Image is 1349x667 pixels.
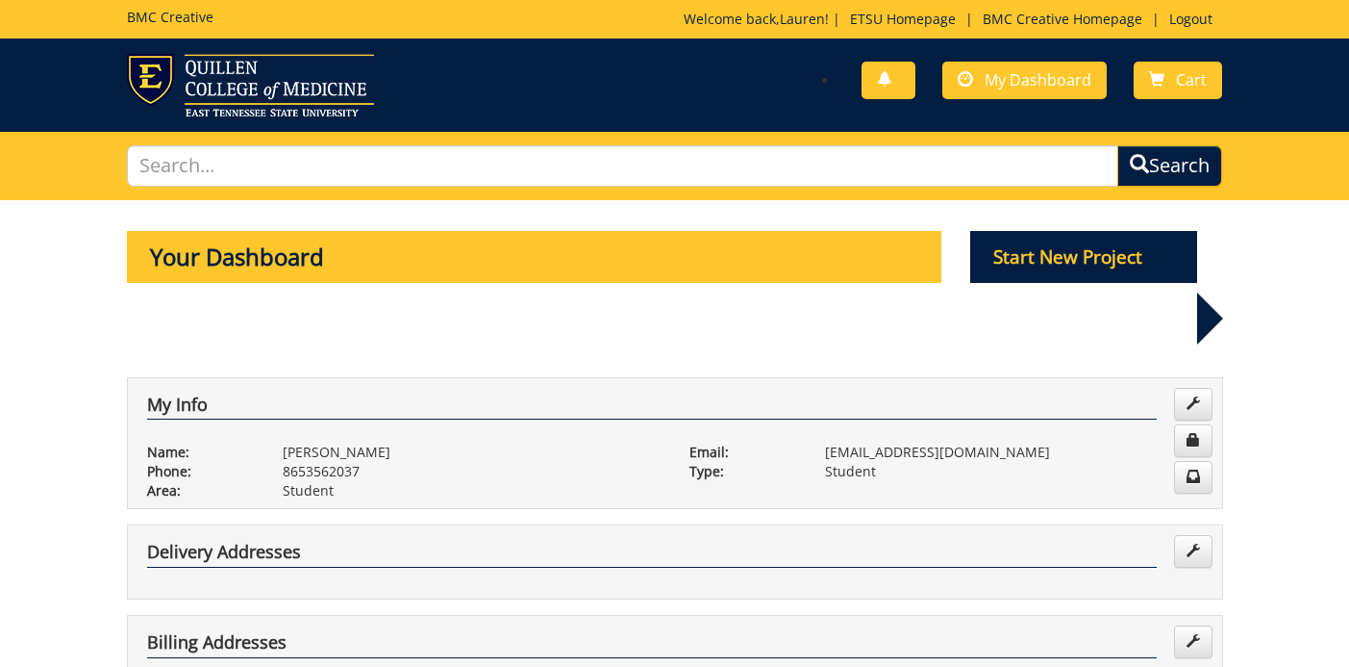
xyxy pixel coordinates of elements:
h4: My Info [147,396,1157,421]
img: ETSU logo [127,54,374,116]
a: Edit Info [1174,388,1212,421]
a: Lauren [780,10,825,28]
p: Area: [147,481,254,500]
p: Start New Project [970,231,1197,283]
a: Edit Addresses [1174,535,1212,568]
h4: Delivery Addresses [147,543,1157,568]
a: Change Password [1174,424,1212,457]
h4: Billing Addresses [147,633,1157,658]
a: Change Communication Preferences [1174,461,1212,494]
a: BMC Creative Homepage [973,10,1152,28]
p: 8653562037 [283,462,661,481]
p: Student [283,481,661,500]
p: [PERSON_NAME] [283,443,661,462]
button: Search [1117,145,1222,187]
p: Your Dashboard [127,231,942,283]
p: Name: [147,443,254,462]
a: Logout [1160,10,1222,28]
a: ETSU Homepage [840,10,965,28]
a: My Dashboard [942,62,1107,99]
h5: BMC Creative [127,10,213,24]
p: Type: [689,462,796,481]
span: Cart [1176,69,1207,90]
span: My Dashboard [985,69,1091,90]
p: Email: [689,443,796,462]
p: Student [825,462,1203,481]
a: Start New Project [970,249,1197,268]
a: Cart [1134,62,1222,99]
a: Edit Addresses [1174,626,1212,658]
input: Search... [127,145,1118,187]
p: Welcome back, ! | | | [684,10,1222,29]
p: [EMAIL_ADDRESS][DOMAIN_NAME] [825,443,1203,462]
p: Phone: [147,462,254,481]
